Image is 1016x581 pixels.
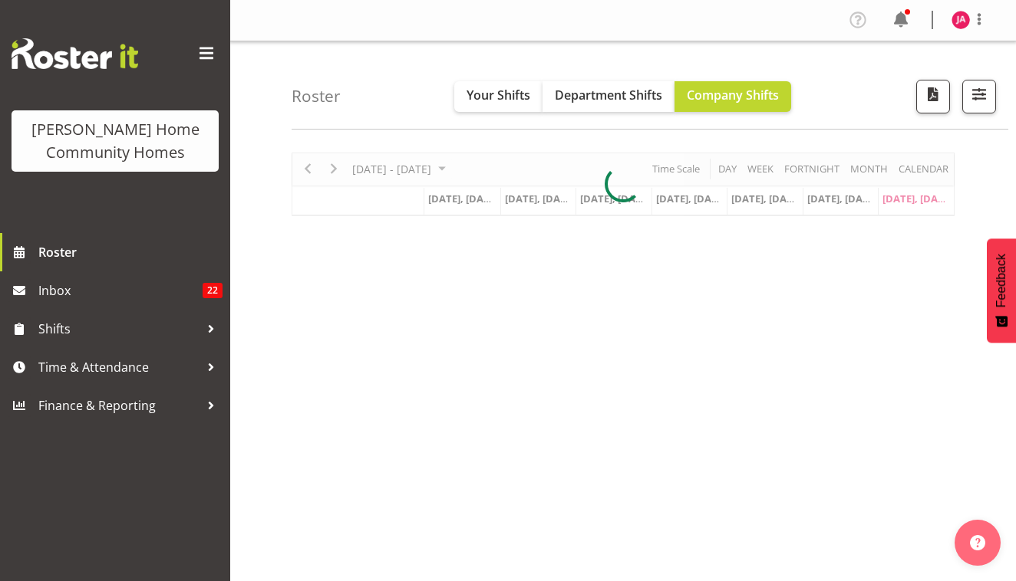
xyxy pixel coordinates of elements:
[454,81,543,112] button: Your Shifts
[292,87,341,105] h4: Roster
[916,80,950,113] button: Download a PDF of the roster according to the set date range.
[38,394,200,417] span: Finance & Reporting
[675,81,791,112] button: Company Shifts
[38,356,200,379] span: Time & Attendance
[467,87,530,103] span: Your Shifts
[543,81,675,112] button: Department Shifts
[970,535,985,550] img: help-xxl-2.png
[962,80,996,113] button: Filter Shifts
[952,11,970,29] img: julius-antonio10095.jpg
[27,118,203,164] div: [PERSON_NAME] Home Community Homes
[995,254,1008,307] span: Feedback
[987,238,1016,343] button: Feedback - Show survey
[38,279,203,302] span: Inbox
[38,241,223,264] span: Roster
[687,87,779,103] span: Company Shifts
[555,87,662,103] span: Department Shifts
[12,38,138,69] img: Rosterit website logo
[38,317,200,340] span: Shifts
[203,283,223,298] span: 22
